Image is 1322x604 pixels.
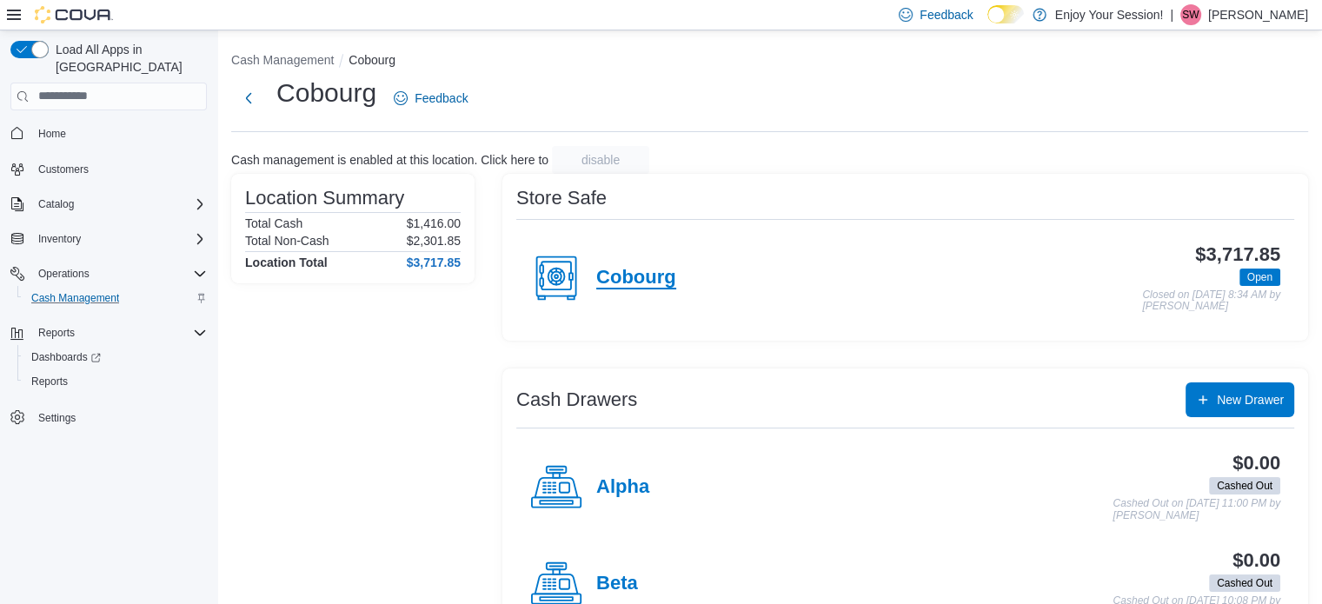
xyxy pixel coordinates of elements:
h3: Store Safe [516,188,607,209]
button: Settings [3,404,214,429]
button: Cash Management [17,286,214,310]
span: Settings [38,411,76,425]
span: New Drawer [1217,391,1284,408]
p: $1,416.00 [407,216,461,230]
span: disable [581,151,620,169]
button: Reports [3,321,214,345]
a: Home [31,123,73,144]
nav: An example of EuiBreadcrumbs [231,51,1308,72]
span: SW [1182,4,1199,25]
span: Dark Mode [987,23,988,24]
h3: $0.00 [1232,453,1280,474]
span: Cashed Out [1209,574,1280,592]
h4: Location Total [245,256,328,269]
img: Cova [35,6,113,23]
span: Load All Apps in [GEOGRAPHIC_DATA] [49,41,207,76]
p: Closed on [DATE] 8:34 AM by [PERSON_NAME] [1142,289,1280,313]
h3: Location Summary [245,188,404,209]
button: Operations [31,263,96,284]
h4: $3,717.85 [407,256,461,269]
button: Reports [17,369,214,394]
button: Next [231,81,266,116]
span: Home [31,123,207,144]
h3: $3,717.85 [1195,244,1280,265]
p: [PERSON_NAME] [1208,4,1308,25]
span: Cash Management [24,288,207,309]
div: Sarah Wilson [1180,4,1201,25]
span: Feedback [920,6,973,23]
p: Cash management is enabled at this location. Click here to [231,153,548,167]
span: Cashed Out [1209,477,1280,494]
a: Dashboards [24,347,108,368]
span: Dashboards [24,347,207,368]
a: Customers [31,159,96,180]
span: Cash Management [31,291,119,305]
h4: Beta [596,573,638,595]
p: Enjoy Your Session! [1055,4,1164,25]
a: Settings [31,408,83,428]
span: Operations [38,267,90,281]
span: Home [38,127,66,141]
p: Cashed Out on [DATE] 11:00 PM by [PERSON_NAME] [1113,498,1280,521]
span: Customers [38,163,89,176]
input: Dark Mode [987,5,1024,23]
h3: Cash Drawers [516,389,637,410]
button: Inventory [31,229,88,249]
span: Reports [31,375,68,388]
button: disable [552,146,649,174]
span: Reports [31,322,207,343]
span: Settings [31,406,207,428]
h4: Cobourg [596,267,676,289]
span: Cashed Out [1217,478,1272,494]
span: Operations [31,263,207,284]
a: Cash Management [24,288,126,309]
span: Open [1239,269,1280,286]
button: Customers [3,156,214,182]
button: Home [3,121,214,146]
p: $2,301.85 [407,234,461,248]
span: Feedback [415,90,468,107]
nav: Complex example [10,114,207,475]
button: Catalog [3,192,214,216]
h4: Alpha [596,476,649,499]
button: Reports [31,322,82,343]
p: | [1170,4,1173,25]
span: Cashed Out [1217,575,1272,591]
span: Open [1247,269,1272,285]
a: Dashboards [17,345,214,369]
h6: Total Cash [245,216,302,230]
span: Reports [24,371,207,392]
h6: Total Non-Cash [245,234,329,248]
span: Inventory [31,229,207,249]
button: Catalog [31,194,81,215]
span: Catalog [38,197,74,211]
a: Feedback [387,81,475,116]
span: Customers [31,158,207,180]
button: Inventory [3,227,214,251]
h1: Cobourg [276,76,376,110]
span: Catalog [31,194,207,215]
a: Reports [24,371,75,392]
h3: $0.00 [1232,550,1280,571]
span: Dashboards [31,350,101,364]
button: Operations [3,262,214,286]
button: New Drawer [1186,382,1294,417]
button: Cobourg [349,53,395,67]
span: Reports [38,326,75,340]
span: Inventory [38,232,81,246]
button: Cash Management [231,53,334,67]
